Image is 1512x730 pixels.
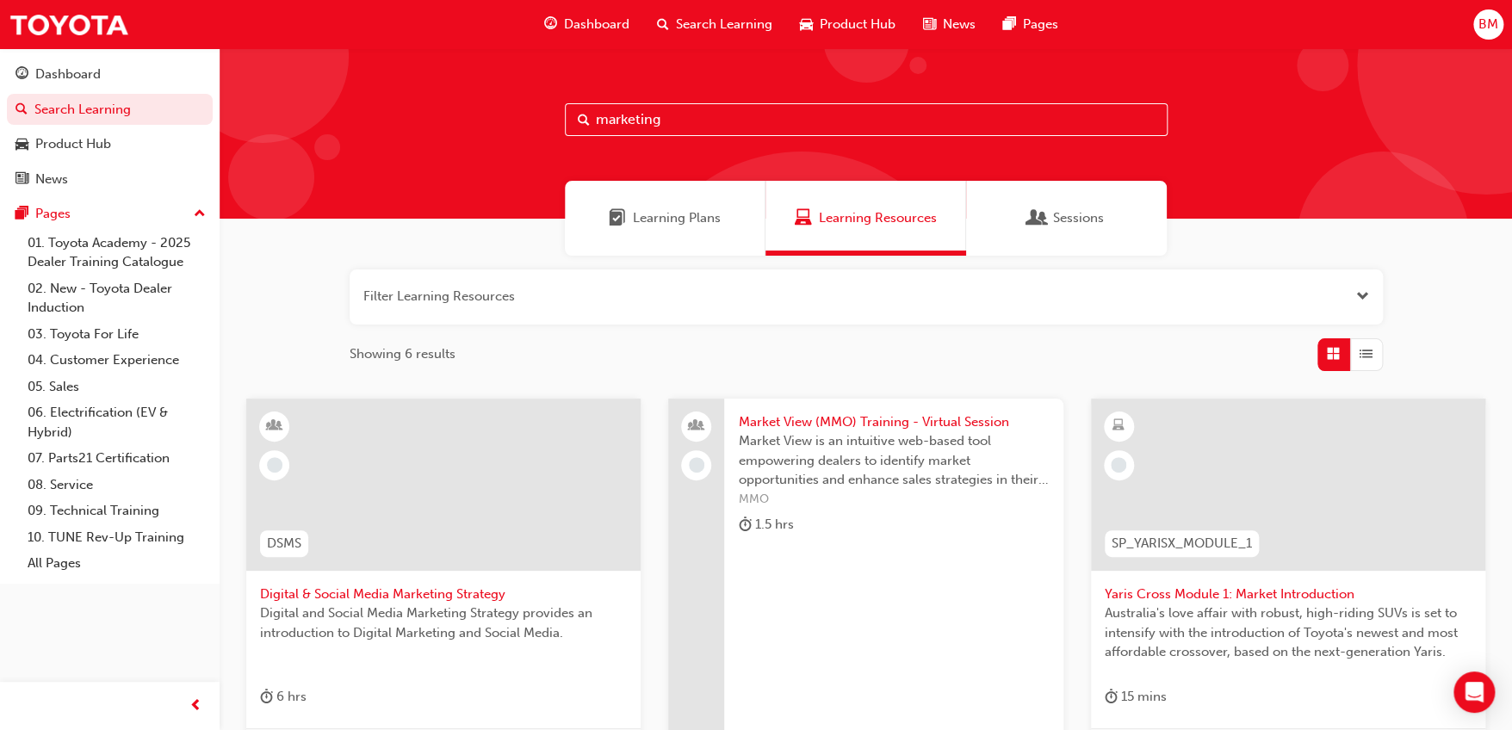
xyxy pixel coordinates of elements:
span: learningResourceType_ELEARNING-icon [1112,415,1125,437]
a: 09. Technical Training [21,498,213,524]
span: Sessions [1053,208,1104,228]
span: news-icon [923,14,936,35]
span: Search [578,110,590,130]
span: learningRecordVerb_NONE-icon [689,457,704,473]
span: BM [1478,15,1498,34]
a: SessionsSessions [966,181,1167,256]
span: guage-icon [15,67,28,83]
a: guage-iconDashboard [530,7,643,42]
span: people-icon [691,415,703,437]
span: guage-icon [544,14,557,35]
a: pages-iconPages [989,7,1072,42]
span: car-icon [800,14,813,35]
span: List [1360,344,1373,364]
div: Pages [35,204,71,224]
span: search-icon [657,14,669,35]
span: Australia's love affair with robust, high-riding SUVs is set to intensify with the introduction o... [1105,603,1472,662]
span: pages-icon [15,207,28,222]
div: 1.5 hrs [738,514,793,535]
div: Product Hub [35,134,111,154]
span: Learning Resources [795,208,812,228]
span: car-icon [15,137,28,152]
span: prev-icon [189,696,202,717]
span: Showing 6 results [350,344,455,364]
a: 01. Toyota Academy - 2025 Dealer Training Catalogue [21,230,213,275]
div: News [35,170,68,189]
span: Yaris Cross Module 1: Market Introduction [1105,585,1472,604]
span: SP_YARISX_MODULE_1 [1112,534,1252,554]
a: 03. Toyota For Life [21,321,213,348]
button: Open the filter [1356,287,1369,306]
span: Digital & Social Media Marketing Strategy [260,585,627,604]
a: 08. Service [21,472,213,498]
a: Search Learning [7,94,213,126]
span: Sessions [1029,208,1046,228]
div: 15 mins [1105,686,1167,708]
span: Grid [1327,344,1340,364]
span: Product Hub [820,15,895,34]
span: pages-icon [1003,14,1016,35]
a: Dashboard [7,59,213,90]
span: Learning Plans [633,208,721,228]
div: Dashboard [35,65,101,84]
span: Market View (MMO) Training - Virtual Session [738,412,1049,432]
a: news-iconNews [909,7,989,42]
span: search-icon [15,102,28,118]
span: Dashboard [564,15,629,34]
a: Learning ResourcesLearning Resources [765,181,966,256]
button: BM [1473,9,1503,40]
a: car-iconProduct Hub [786,7,909,42]
button: DashboardSearch LearningProduct HubNews [7,55,213,198]
span: learningRecordVerb_NONE-icon [267,457,282,473]
span: duration-icon [260,686,273,708]
a: Learning PlansLearning Plans [565,181,765,256]
span: duration-icon [1105,686,1118,708]
button: Pages [7,198,213,230]
span: up-icon [194,203,206,226]
span: learningResourceType_INSTRUCTOR_LED-icon [269,415,281,437]
a: 07. Parts21 Certification [21,445,213,472]
span: Market View is an intuitive web-based tool empowering dealers to identify market opportunities an... [738,431,1049,490]
span: Pages [1023,15,1058,34]
img: Trak [9,5,129,44]
a: All Pages [21,550,213,577]
a: 04. Customer Experience [21,347,213,374]
span: Search Learning [676,15,772,34]
span: Learning Plans [609,208,626,228]
a: Product Hub [7,128,213,160]
a: 06. Electrification (EV & Hybrid) [21,399,213,445]
a: search-iconSearch Learning [643,7,786,42]
div: Open Intercom Messenger [1453,671,1495,713]
a: 10. TUNE Rev-Up Training [21,524,213,551]
span: MMO [738,490,1049,510]
span: Digital and Social Media Marketing Strategy provides an introduction to Digital Marketing and Soc... [260,603,627,642]
div: 6 hrs [260,686,307,708]
input: Search... [565,103,1168,136]
a: 02. New - Toyota Dealer Induction [21,275,213,321]
span: duration-icon [738,514,751,535]
span: News [943,15,976,34]
span: DSMS [267,534,301,554]
span: learningRecordVerb_NONE-icon [1111,457,1126,473]
a: News [7,164,213,195]
a: 05. Sales [21,374,213,400]
span: Learning Resources [819,208,937,228]
span: news-icon [15,172,28,188]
